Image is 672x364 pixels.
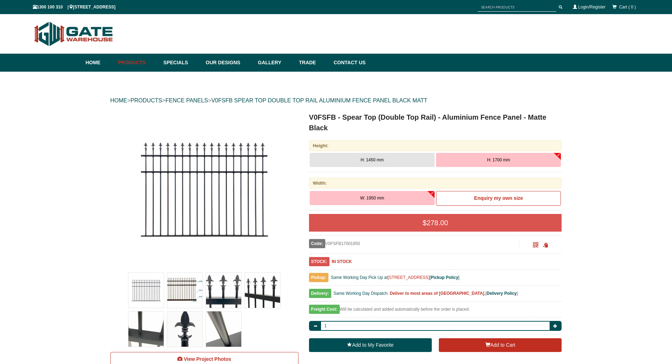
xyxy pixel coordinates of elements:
span: Delivery: [309,289,331,298]
img: V0FSFB - Spear Top (Double Top Rail) - Aluminium Fence Panel - Matte Black [128,273,164,308]
b: Enquiry my own size [474,195,523,201]
a: Login/Register [578,5,605,10]
b: IN STOCK [332,259,352,264]
a: Gallery [254,54,295,72]
div: > > > [110,89,562,112]
img: V0FSFB - Spear Top (Double Top Rail) - Aluminium Fence Panel - Matte Black [167,311,202,347]
a: Products [115,54,160,72]
input: SEARCH PRODUCTS [478,3,556,12]
a: Pickup Policy [431,275,458,280]
span: View Project Photos [184,356,231,362]
div: [ ] [309,289,562,302]
span: Same Working Day Pick Up at [ ] [331,275,460,280]
div: Width: [309,178,562,189]
a: Delivery Policy [486,291,516,296]
span: W: 1950 mm [360,196,384,201]
a: FENCE PANELS [165,97,208,103]
button: Add to Cart [439,338,562,352]
a: Home [86,54,115,72]
img: V0FSFB - Spear Top (Double Top Rail) - Aluminium Fence Panel - Matte Black [128,311,164,347]
span: Pickup: [309,273,328,282]
span: 1300 100 310 | [STREET_ADDRESS] [33,5,116,10]
span: Same Working Day Dispatch. [333,291,389,296]
div: $ [309,214,562,232]
span: 278.00 [426,219,448,227]
a: Trade [295,54,330,72]
span: H: 1450 mm [361,157,383,162]
img: Gate Warehouse [33,18,115,50]
button: H: 1700 mm [436,153,561,167]
span: H: 1700 mm [487,157,510,162]
div: Height: [309,140,562,151]
a: HOME [110,97,127,103]
b: Deliver to most areas of [GEOGRAPHIC_DATA]. [390,291,485,296]
img: V0FSFB - Spear Top (Double Top Rail) - Aluminium Fence Panel - Matte Black [206,311,241,347]
span: Click to copy the URL [543,243,548,248]
button: W: 1950 mm [310,191,435,205]
span: Code: [309,239,325,248]
img: V0FSFB - Spear Top (Double Top Rail) - Aluminium Fence Panel - Matte Black [245,273,280,308]
a: Enquiry my own size [436,191,561,206]
button: H: 1450 mm [310,153,435,167]
img: V0FSFB - Spear Top (Double Top Rail) - Aluminium Fence Panel - Matte Black [167,273,202,308]
a: [STREET_ADDRESS] [388,275,430,280]
a: Our Designs [202,54,254,72]
span: STOCK: [309,257,329,266]
a: Specials [160,54,202,72]
a: V0FSFB SPEAR TOP DOUBLE TOP RAIL ALUMINIUM FENCE PANEL BLACK MATT [211,97,428,103]
div: Will be calculated and added automatically before the order is placed. [309,305,562,317]
a: Contact Us [330,54,366,72]
div: V0FSFB17001950 [309,239,520,248]
a: Click to enlarge and scan to share. [533,243,538,248]
img: V0FSFB - Spear Top (Double Top Rail) - Aluminium Fence Panel - Matte Black - H: 1700 mm W: 1950 m... [127,112,282,267]
img: V0FSFB - Spear Top (Double Top Rail) - Aluminium Fence Panel - Matte Black [206,273,241,308]
h1: V0FSFB - Spear Top (Double Top Rail) - Aluminium Fence Panel - Matte Black [309,112,562,133]
a: PRODUCTS [131,97,162,103]
a: Add to My Favorite [309,338,432,352]
span: Freight Cost: [309,305,340,314]
a: V0FSFB - Spear Top (Double Top Rail) - Aluminium Fence Panel - Matte Black - H: 1700 mm W: 1950 m... [111,112,298,267]
span: Cart ( 0 ) [619,5,636,10]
